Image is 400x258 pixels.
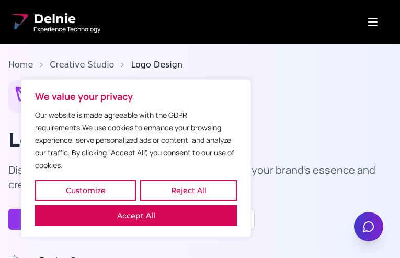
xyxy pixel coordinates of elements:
[8,10,100,33] a: Delnie Logo Full
[50,59,114,71] a: Creative Studio
[35,90,237,103] p: We value your privacy
[8,59,33,71] a: Home
[35,109,237,172] p: Our website is made agreeable with the GDPR requirements.We use cookies to enhance your browsing ...
[8,129,392,150] h1: Logo Design
[131,59,182,71] span: Logo Design
[140,180,237,201] button: Reject All
[8,209,151,230] button: Request a Design Consultation
[354,12,392,32] button: Open menu
[354,212,383,241] button: Open chat
[33,25,100,33] span: Experience Technology
[35,180,136,201] button: Customize
[8,12,29,32] img: Delnie Logo
[33,10,100,27] span: Delnie
[8,163,392,192] p: Distinctive, memorable logo designs that embody your brand's essence and create lasting impressio...
[35,205,237,226] button: Accept All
